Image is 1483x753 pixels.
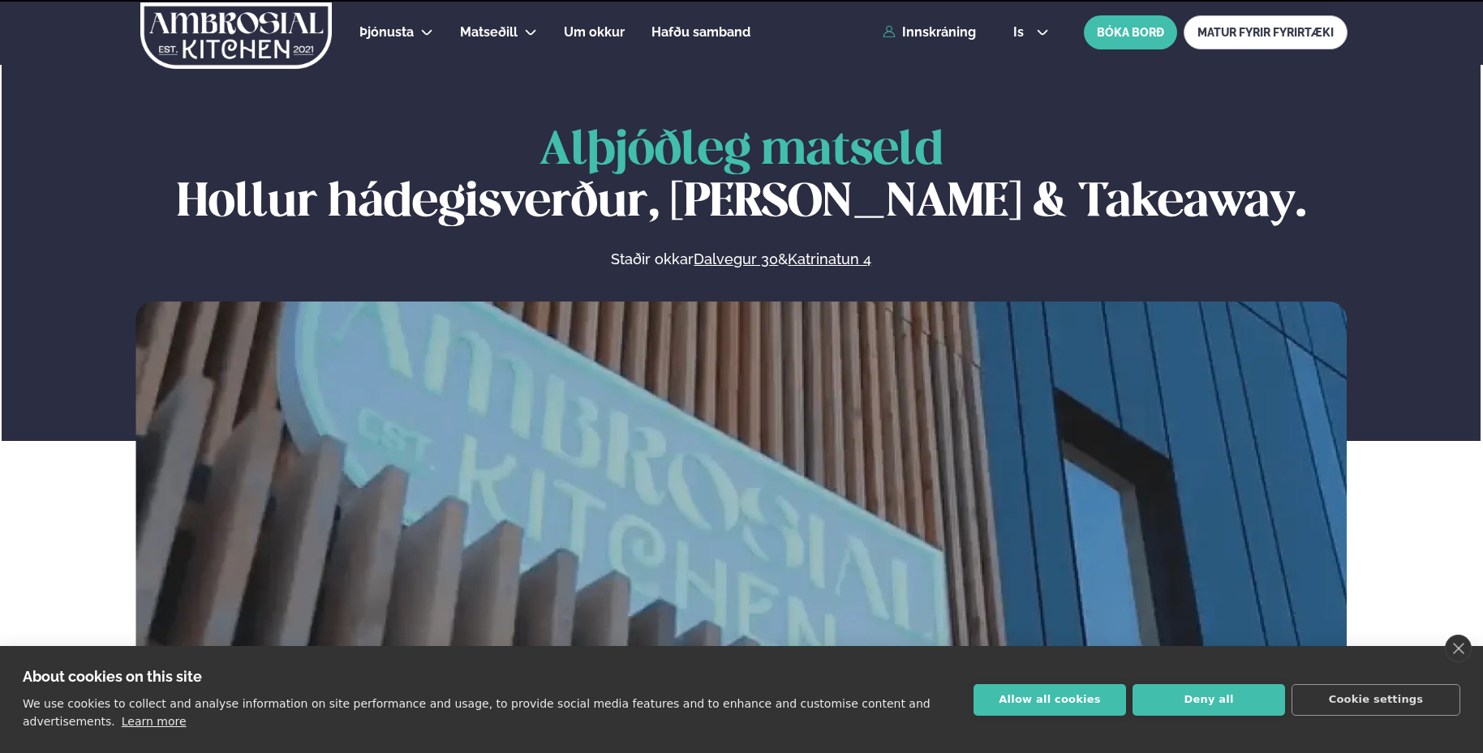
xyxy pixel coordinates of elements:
[23,668,202,685] strong: About cookies on this site
[1013,26,1029,39] span: is
[359,24,414,40] span: Þjónusta
[460,23,518,42] a: Matseðill
[1445,635,1472,662] a: close
[1184,15,1348,49] a: MATUR FYRIR FYRIRTÆKI
[564,24,625,40] span: Um okkur
[651,24,750,40] span: Hafðu samband
[23,697,931,728] p: We use cookies to collect and analyse information on site performance and usage, to provide socia...
[135,126,1347,229] h1: Hollur hádegisverður, [PERSON_NAME] & Takeaway.
[1292,684,1460,716] button: Cookie settings
[1000,26,1061,39] button: is
[140,2,333,69] img: logo
[122,715,187,728] a: Learn more
[435,250,1048,269] p: Staðir okkar &
[564,23,625,42] a: Um okkur
[1133,684,1285,716] button: Deny all
[883,25,976,40] a: Innskráning
[788,250,871,269] a: Katrinatun 4
[359,23,414,42] a: Þjónusta
[651,23,750,42] a: Hafðu samband
[1084,15,1177,49] button: BÓKA BORÐ
[460,24,518,40] span: Matseðill
[694,250,778,269] a: Dalvegur 30
[539,129,944,173] span: Alþjóðleg matseld
[974,684,1126,716] button: Allow all cookies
